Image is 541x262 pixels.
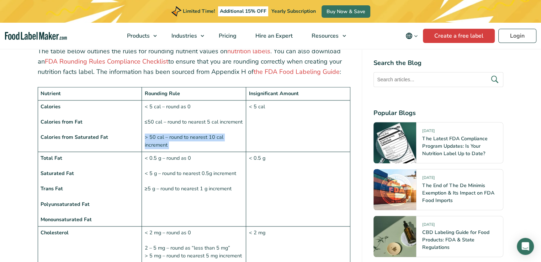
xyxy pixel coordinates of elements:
[41,216,92,223] strong: Monounsaturated Fat
[302,23,349,49] a: Resources
[142,100,246,152] td: < 5 cal – round as 0 ≤50 cal – round to nearest 5 cal increment > 50 cal – round to nearest 10 ca...
[254,67,340,76] a: the FDA Food Labeling Guide
[145,90,180,97] strong: Rounding Rule
[422,182,494,204] a: The End of The De Minimis Exemption & Its Impact on FDA Food Imports
[309,32,339,40] span: Resources
[38,46,351,77] p: The table below outlines the rules for rounding nutrient values on . You can also download an to ...
[5,32,67,40] a: Food Label Maker homepage
[322,5,370,18] a: Buy Now & Save
[249,90,299,97] strong: Insignificant Amount
[41,118,83,125] strong: Calories from Fat
[41,133,108,141] strong: Calories from Saturated Fat
[218,6,268,16] span: Additional 15% OFF
[246,152,350,226] td: < 0.5 g
[41,229,69,236] strong: Cholesterol
[422,222,434,230] span: [DATE]
[422,175,434,183] span: [DATE]
[118,23,160,49] a: Products
[246,23,301,49] a: Hire an Expert
[253,32,293,40] span: Hire an Expert
[125,32,150,40] span: Products
[142,152,246,226] td: < 0.5 g – round as 0 < 5 g – round to nearest 0.5g increment ≥5 g – round to nearest 1 g increment
[422,128,434,136] span: [DATE]
[498,29,536,43] a: Login
[41,103,60,110] strong: Calories
[422,135,487,157] a: The Latest FDA Compliance Program Updates: Is Your Nutrition Label Up to Date?
[373,58,503,68] h4: Search the Blog
[41,154,62,162] strong: Total Fat
[423,29,495,43] a: Create a free label
[401,29,423,43] button: Change language
[169,32,198,40] span: Industries
[162,23,208,49] a: Industries
[41,201,90,208] strong: Polyunsaturated Fat
[45,57,168,66] a: FDA Rounding Rules Compliance Checklist
[517,238,534,255] div: Open Intercom Messenger
[41,185,63,192] strong: Trans Fat
[373,108,503,118] h4: Popular Blogs
[246,100,350,152] td: < 5 cal
[227,47,270,55] a: nutrition labels
[217,32,237,40] span: Pricing
[271,8,316,15] span: Yearly Subscription
[209,23,244,49] a: Pricing
[373,72,503,87] input: Search articles...
[422,229,489,251] a: CBD Labeling Guide for Food Products: FDA & State Regulations
[41,170,74,177] strong: Saturated Fat
[41,90,61,97] strong: Nutrient
[183,8,215,15] span: Limited Time!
